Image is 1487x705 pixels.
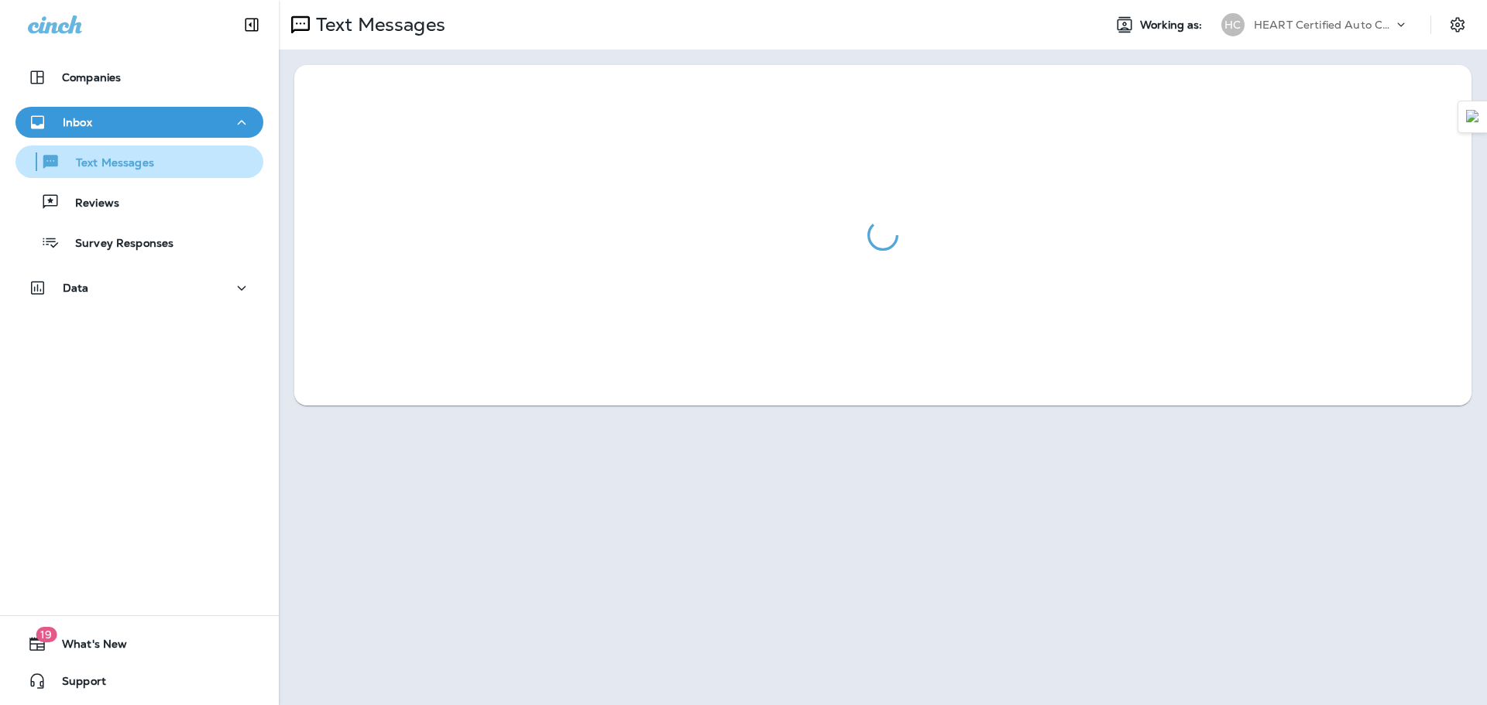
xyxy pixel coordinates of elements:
p: Text Messages [310,13,445,36]
p: Text Messages [60,156,154,171]
button: Collapse Sidebar [230,9,273,40]
p: Companies [62,71,121,84]
p: Data [63,282,89,294]
p: Survey Responses [60,237,173,252]
span: What's New [46,638,127,656]
span: 19 [36,627,57,642]
button: Inbox [15,107,263,138]
button: Support [15,666,263,696]
button: 19What's New [15,628,263,659]
button: Companies [15,62,263,93]
button: Survey Responses [15,226,263,258]
span: Working as: [1140,19,1206,32]
p: Inbox [63,116,92,128]
button: Data [15,272,263,303]
span: Support [46,675,106,693]
button: Reviews [15,186,263,218]
img: Detect Auto [1466,110,1480,124]
p: HEART Certified Auto Care [1254,19,1393,31]
div: HC [1221,13,1245,36]
button: Settings [1444,11,1472,39]
p: Reviews [60,197,119,211]
button: Text Messages [15,145,263,178]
